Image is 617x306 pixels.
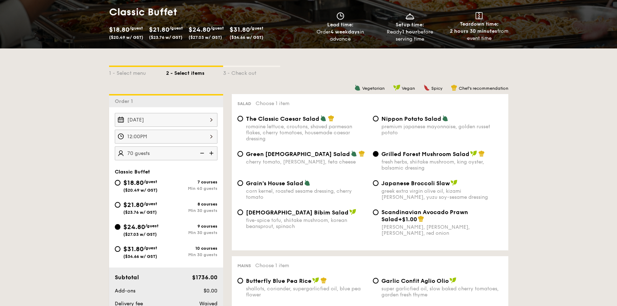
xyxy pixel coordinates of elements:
span: /guest [144,201,157,206]
span: $18.80 [109,26,129,33]
span: Subtotal [115,274,139,281]
input: Garlic Confit Aglio Oliosuper garlicfied oil, slow baked cherry tomatoes, garden fresh thyme [373,278,379,284]
div: 10 courses [166,246,217,251]
span: Lead time: [327,22,354,28]
div: greek extra virgin olive oil, kizami [PERSON_NAME], yuzu soy-sesame dressing [381,188,503,200]
span: Setup time: [396,22,424,28]
span: Choose 1 item [256,100,289,107]
div: cherry tomato, [PERSON_NAME], feta cheese [246,159,367,165]
div: premium japanese mayonnaise, golden russet potato [381,124,503,136]
img: icon-vegetarian.fe4039eb.svg [320,115,327,121]
span: Grilled Forest Mushroom Salad [381,151,469,157]
input: Number of guests [115,146,217,160]
span: ($23.76 w/ GST) [123,210,157,215]
img: icon-vegan.f8ff3823.svg [470,150,477,157]
div: romaine lettuce, croutons, shaved parmesan flakes, cherry tomatoes, housemade caesar dressing [246,124,367,142]
span: The Classic Caesar Salad [246,115,319,122]
div: corn kernel, roasted sesame dressing, cherry tomato [246,188,367,200]
span: ($34.66 w/ GST) [230,35,263,40]
span: Chef's recommendation [459,86,508,91]
span: ($34.66 w/ GST) [123,254,157,259]
img: icon-vegan.f8ff3823.svg [449,277,457,284]
span: $24.80 [123,223,145,231]
img: icon-vegan.f8ff3823.svg [393,84,400,91]
img: icon-clock.2db775ea.svg [335,12,346,20]
img: icon-vegetarian.fe4039eb.svg [304,180,310,186]
div: 7 courses [166,180,217,185]
input: Event time [115,130,217,144]
span: $31.80 [123,245,144,253]
input: $21.80/guest($23.76 w/ GST)8 coursesMin 30 guests [115,202,120,208]
span: /guest [144,245,157,250]
img: icon-vegetarian.fe4039eb.svg [442,115,448,121]
div: 9 courses [166,224,217,229]
input: Butterfly Blue Pea Riceshallots, coriander, supergarlicfied oil, blue pea flower [237,278,243,284]
span: Japanese Broccoli Slaw [381,180,450,187]
strong: 4 weekdays [330,29,360,35]
span: Vegan [402,86,415,91]
span: ($27.03 w/ GST) [123,232,157,237]
span: $18.80 [123,179,144,187]
span: Teardown time: [460,21,499,27]
span: Order 1 [115,98,136,104]
img: icon-chef-hat.a58ddaea.svg [478,150,485,157]
img: icon-chef-hat.a58ddaea.svg [418,216,424,222]
img: icon-dish.430c3a2e.svg [405,12,415,20]
span: +$1.00 [398,216,417,223]
input: Green [DEMOGRAPHIC_DATA] Saladcherry tomato, [PERSON_NAME], feta cheese [237,151,243,157]
input: Grain's House Saladcorn kernel, roasted sesame dressing, cherry tomato [237,180,243,186]
img: icon-add.58712e84.svg [207,146,217,160]
span: Mains [237,263,251,268]
span: Classic Buffet [115,169,150,175]
span: Green [DEMOGRAPHIC_DATA] Salad [246,151,350,157]
span: /guest [144,179,157,184]
span: [DEMOGRAPHIC_DATA] Bibim Salad [246,209,349,216]
img: icon-vegan.f8ff3823.svg [349,209,356,215]
span: Vegetarian [362,86,385,91]
div: fresh herbs, shiitake mushroom, king oyster, balsamic dressing [381,159,503,171]
div: shallots, coriander, supergarlicfied oil, blue pea flower [246,286,367,298]
div: 2 - Select items [166,67,223,77]
img: icon-vegan.f8ff3823.svg [451,180,458,186]
img: icon-teardown.65201eee.svg [475,12,483,19]
span: ($20.49 w/ GST) [123,188,158,193]
div: 8 courses [166,202,217,207]
img: icon-vegetarian.fe4039eb.svg [351,150,357,157]
img: icon-vegetarian.fe4039eb.svg [354,84,361,91]
div: 1 - Select menu [109,67,166,77]
input: $31.80/guest($34.66 w/ GST)10 coursesMin 30 guests [115,246,120,252]
span: /guest [210,26,224,31]
input: $18.80/guest($20.49 w/ GST)7 coursesMin 40 guests [115,180,120,186]
div: Ready before serving time [378,28,442,43]
span: ($27.03 w/ GST) [189,35,222,40]
input: [DEMOGRAPHIC_DATA] Bibim Saladfive-spice tofu, shiitake mushroom, korean beansprout, spinach [237,209,243,215]
span: $21.80 [123,201,144,209]
div: super garlicfied oil, slow baked cherry tomatoes, garden fresh thyme [381,286,503,298]
span: Scandinavian Avocado Prawn Salad [381,209,468,223]
input: Nippon Potato Saladpremium japanese mayonnaise, golden russet potato [373,116,379,121]
span: Nippon Potato Salad [381,115,441,122]
span: /guest [169,26,183,31]
img: icon-spicy.37a8142b.svg [423,84,430,91]
span: Add-ons [115,288,135,294]
strong: 2 hours 30 minutes [450,28,497,34]
span: Garlic Confit Aglio Olio [381,278,449,284]
span: $31.80 [230,26,250,33]
img: icon-chef-hat.a58ddaea.svg [328,115,334,121]
span: $1736.00 [192,274,217,281]
img: icon-vegan.f8ff3823.svg [312,277,319,284]
img: icon-chef-hat.a58ddaea.svg [320,277,327,284]
span: $0.00 [203,288,217,294]
div: five-spice tofu, shiitake mushroom, korean beansprout, spinach [246,217,367,229]
span: ($20.49 w/ GST) [109,35,143,40]
span: Butterfly Blue Pea Rice [246,278,312,284]
div: Min 30 guests [166,230,217,235]
span: /guest [145,223,159,228]
div: Min 30 guests [166,208,217,213]
span: Salad [237,101,251,106]
span: Spicy [431,86,442,91]
img: icon-reduce.1d2dbef1.svg [196,146,207,160]
div: from event time [447,28,511,42]
input: Japanese Broccoli Slawgreek extra virgin olive oil, kizami [PERSON_NAME], yuzu soy-sesame dressing [373,180,379,186]
h1: Classic Buffet [109,6,306,19]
